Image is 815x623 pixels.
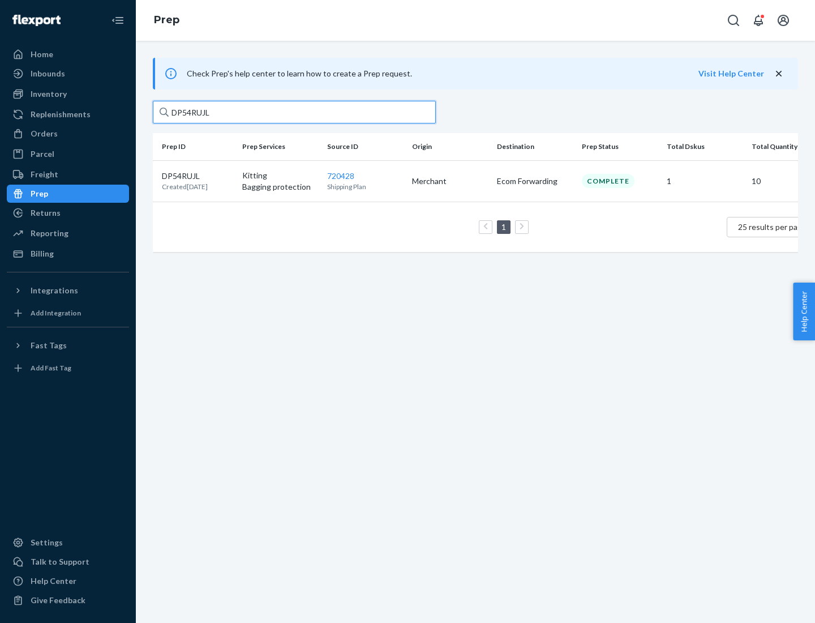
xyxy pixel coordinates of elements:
[327,182,403,191] p: Shipping Plan
[7,185,129,203] a: Prep
[738,222,807,232] span: 25 results per page
[793,283,815,340] button: Help Center
[7,145,129,163] a: Parcel
[31,595,85,606] div: Give Feedback
[412,176,488,187] p: Merchant
[7,165,129,184] a: Freight
[31,68,65,79] div: Inbounds
[31,207,61,219] div: Returns
[153,101,436,123] input: Search prep jobs
[407,133,492,160] th: Origin
[327,171,354,181] a: 720428
[162,170,208,182] p: DP54RUJL
[31,128,58,139] div: Orders
[31,228,68,239] div: Reporting
[492,133,577,160] th: Destination
[31,285,78,296] div: Integrations
[31,169,58,180] div: Freight
[31,88,67,100] div: Inventory
[7,245,129,263] a: Billing
[238,133,323,160] th: Prep Services
[242,181,318,193] p: Bagging protection
[7,534,129,552] a: Settings
[497,176,573,187] p: Ecom Forwarding
[31,363,71,373] div: Add Fast Tag
[7,359,129,377] a: Add Fast Tag
[582,174,634,188] div: Complete
[577,133,662,160] th: Prep Status
[31,148,54,160] div: Parcel
[7,281,129,300] button: Integrations
[7,204,129,222] a: Returns
[7,591,129,609] button: Give Feedback
[31,537,63,548] div: Settings
[12,15,61,26] img: Flexport logo
[31,575,76,587] div: Help Center
[773,68,784,80] button: close
[154,14,179,26] a: Prep
[499,222,508,232] a: Page 1 is your current page
[772,9,795,32] button: Open account menu
[31,49,53,60] div: Home
[7,45,129,63] a: Home
[7,336,129,355] button: Fast Tags
[7,572,129,590] a: Help Center
[187,69,412,78] span: Check Prep's help center to learn how to create a Prep request.
[106,9,129,32] button: Close Navigation
[31,340,67,351] div: Fast Tags
[145,4,188,37] ol: breadcrumbs
[7,65,129,83] a: Inbounds
[31,308,81,318] div: Add Integration
[7,553,129,571] a: Talk to Support
[153,133,238,160] th: Prep ID
[31,109,91,120] div: Replenishments
[722,9,745,32] button: Open Search Box
[323,133,407,160] th: Source ID
[7,304,129,322] a: Add Integration
[7,105,129,123] a: Replenishments
[7,85,129,103] a: Inventory
[662,133,747,160] th: Total Dskus
[698,68,764,79] button: Visit Help Center
[747,9,770,32] button: Open notifications
[242,170,318,181] p: Kitting
[7,125,129,143] a: Orders
[31,556,89,567] div: Talk to Support
[667,176,743,187] p: 1
[7,224,129,242] a: Reporting
[31,188,48,199] div: Prep
[162,182,208,191] p: Created [DATE]
[31,248,54,259] div: Billing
